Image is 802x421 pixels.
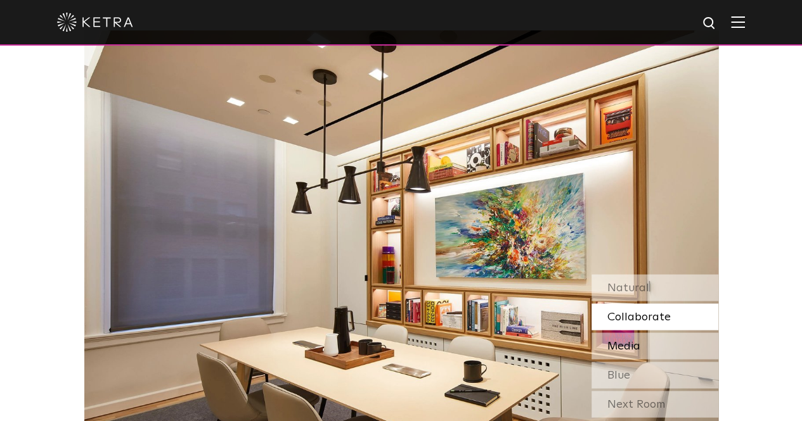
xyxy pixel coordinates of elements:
[592,391,718,417] div: Next Room
[607,282,649,293] span: Natural
[607,369,630,380] span: Blue
[702,16,718,32] img: search icon
[731,16,745,28] img: Hamburger%20Nav.svg
[607,311,671,322] span: Collaborate
[607,340,640,351] span: Media
[57,13,133,32] img: ketra-logo-2019-white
